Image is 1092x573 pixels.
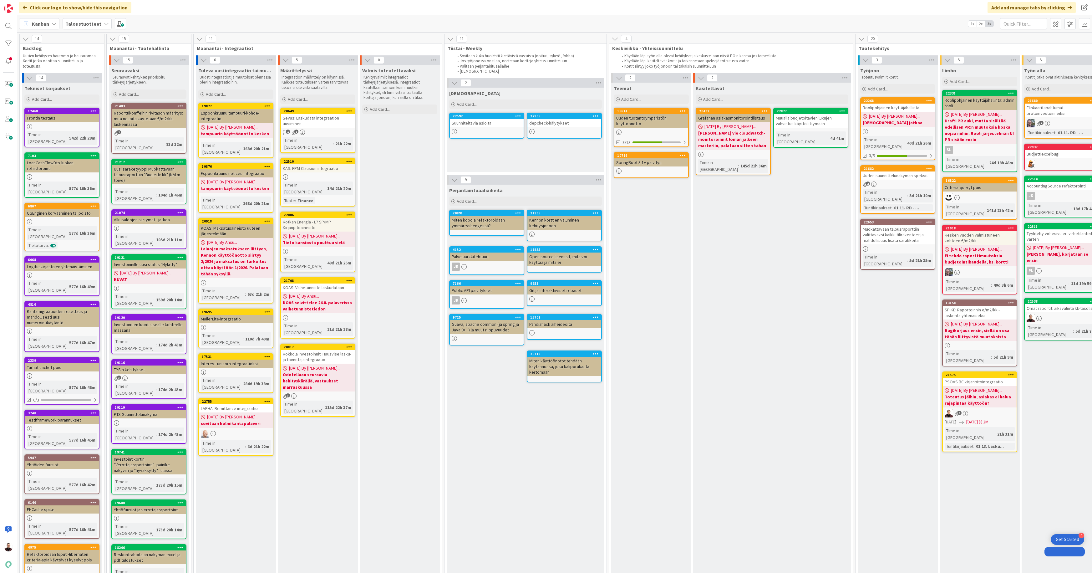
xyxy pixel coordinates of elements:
[614,108,688,114] div: 15614
[115,104,186,108] div: 21483
[527,210,602,241] a: 21135Kennon korttien valuminen kehitysjonoon
[112,159,186,184] div: 21217Uusi saraketyyppi Muokattavaan talousraporttiin "Budjetti: kk" (NAL:n toive)
[696,108,770,114] div: 20432
[527,113,601,119] div: 22905
[281,278,355,292] div: 21708KOAS: Vaihetunniste laskudataan
[112,210,186,224] div: 21074Alkusaldojen siirtymät - jatkoa
[201,130,271,137] b: tampuurin käyttöönotto kesken
[699,109,770,113] div: 20432
[860,219,935,270] a: 22653Muokattavaan talousraporttiin valittavaksi kaikki tilirakenteet ja mahdollisuus lisätä sarak...
[114,233,154,247] div: Time in [GEOGRAPHIC_DATA]
[527,210,601,230] div: 21135Kennon korttien valuminen kehitysjonoon
[280,158,355,207] a: 22510KAS: FPM Clausion integraatioTime in [GEOGRAPHIC_DATA]:14d 21h 20mTuote:Finance
[829,135,846,142] div: 4d 41m
[25,203,99,209] div: 6807
[24,203,99,251] a: 6807CGEnginen korvaaminen tai poistoTime in [GEOGRAPHIC_DATA]:577d 16h 36mTietoturva:
[943,96,1017,110] div: Roolipohjainen käyttäjähallinta: admin rooli
[119,91,139,97] span: Add Card...
[206,91,226,97] span: Add Card...
[869,113,920,120] span: [DATE] By [PERSON_NAME]...
[696,108,770,122] div: 20432Grafanan asiakasmonitorointilistaus
[201,197,241,210] div: Time in [GEOGRAPHIC_DATA]
[943,183,1017,192] div: Criteria-queryt pois
[943,146,1017,154] div: sl
[25,263,99,271] div: Logituskirjastojen yhtenäistäminen
[25,153,99,172] div: 7103LoanCashFlowDto-luokan refaktorointi
[115,160,186,164] div: 21217
[280,277,355,339] a: 21708KOAS: Vaihetunniste laskudataan[DATE] By Ansu...KOAS selvittelee 24.8. palaverissa vaihetunn...
[334,140,353,147] div: 21h 22m
[774,108,848,128] div: 22877Muualla budjetoitavien lukujen vahvistus käyttöliittymään
[202,219,273,223] div: 20918
[704,123,756,130] span: [DATE] By [PERSON_NAME]...
[25,159,99,172] div: LoanCashFlowDto-luokan refaktorointi
[112,103,186,128] div: 21483Raporttikonffeihin rivitason määritys: mitä neliöitä käytetään €/m2/kk-laskennassa
[861,219,935,244] div: 22653Muokattavaan talousraporttiin valittavaksi kaikki tilirakenteet ja mahdollisuus lisätä sarak...
[738,162,739,169] span: :
[943,225,1017,245] div: 21918Kesken vuoden valmistuneen kohteen €/m2/kk
[942,177,1017,220] a: 16822Criteria-queryt poisMHTime in [GEOGRAPHIC_DATA]:141d 23h 42m
[943,225,1017,231] div: 21918
[28,109,99,113] div: 12468
[891,204,892,211] span: :
[156,192,157,198] span: :
[288,96,308,102] span: Add Card...
[530,211,601,215] div: 21135
[199,109,273,123] div: Espoonkruunu tampuuri-kohde-integraatio
[112,165,186,184] div: Uusi saraketyyppi Muokattavaan talousraporttiin "Budjetti: kk" (NAL:n toive)
[207,124,258,130] span: [DATE] By [PERSON_NAME]...
[861,171,935,180] div: Uuden suunnittelunäkymän speksit
[202,164,273,169] div: 19876
[951,111,1002,118] span: [DATE] By [PERSON_NAME]...
[985,207,1015,214] div: 141d 23h 42m
[530,114,601,118] div: 22905
[614,158,688,166] div: SpringBoot 3.1+ päivitys
[111,209,186,249] a: 21074Alkusaldojen siirtymät - jatkoaTime in [GEOGRAPHIC_DATA]:105d 21h 11m
[112,260,186,269] div: Investoinnille uusi status "Hylätty"
[617,153,688,158] div: 10776
[530,248,601,252] div: 17855
[527,247,601,253] div: 17855
[1000,18,1047,29] input: Quick Filter...
[453,114,524,118] div: 22592
[943,193,1017,202] div: MH
[199,103,273,109] div: 19877
[201,246,271,277] b: Lainojen maksatukseen liittyen, Kennon käyttöönotto siirtyy 2/2026 ja maksatus on tarkoitus ottaa...
[450,113,524,119] div: 22592
[24,152,99,198] a: 7103LoanCashFlowDto-luokan refaktorointiTime in [GEOGRAPHIC_DATA]:577d 16h 36m
[27,131,67,145] div: Time in [GEOGRAPHIC_DATA]
[284,109,355,113] div: 20649
[325,185,326,192] span: :
[453,211,524,215] div: 20891
[942,90,1017,172] a: 22331Roolipohjainen käyttäjähallinta: admin rooli[DATE] By [PERSON_NAME]...Drafti PR auki, mutta ...
[114,188,156,202] div: Time in [GEOGRAPHIC_DATA]
[861,166,935,171] div: 21682
[67,230,68,237] span: :
[739,162,768,169] div: 145d 21h 36m
[199,218,273,224] div: 20918
[112,109,186,128] div: Raporttikonffeihin rivitason määritys: mitä neliöitä käytetään €/m2/kk-laskennassa
[25,108,99,114] div: 12468
[696,114,770,122] div: Grafanan asiakasmonitorointilistaus
[27,182,67,195] div: Time in [GEOGRAPHIC_DATA]
[112,255,186,269] div: 19121Investoinnille uusi status "Hylätty"
[863,136,905,150] div: Time in [GEOGRAPHIC_DATA]
[202,104,273,108] div: 19877
[943,178,1017,183] div: 16822
[868,86,888,92] span: Add Card...
[283,197,295,204] div: Tuote
[283,256,325,270] div: Time in [GEOGRAPHIC_DATA]
[241,145,271,152] div: 168d 20h 21m
[946,91,1017,95] div: 22331
[201,142,241,156] div: Time in [GEOGRAPHIC_DATA]
[945,203,984,217] div: Time in [GEOGRAPHIC_DATA]
[945,146,953,154] div: sl
[199,103,273,123] div: 19877Espoonkruunu tampuuri-kohde-integraatio
[907,192,908,199] span: :
[449,210,524,236] a: 20891Miten koodia refaktoroidaan ymmärryshengessä?
[281,114,355,128] div: Sevas: Laskudata integraation uusiminen
[25,153,99,159] div: 7103
[241,200,241,207] span: :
